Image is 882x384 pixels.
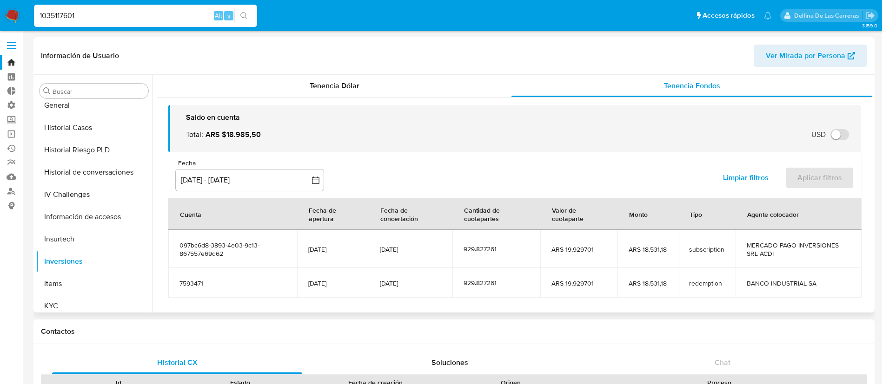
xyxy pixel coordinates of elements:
input: Buscar [53,87,145,96]
button: Items [36,273,152,295]
input: Buscar usuario o caso... [34,10,257,22]
h1: Información de Usuario [41,51,119,60]
span: Accesos rápidos [703,11,755,20]
span: Ver Mirada por Persona [766,45,845,67]
button: General [36,94,152,117]
button: Historial Riesgo PLD [36,139,152,161]
button: KYC [36,295,152,317]
h1: Contactos [41,327,867,336]
button: Inversiones [36,250,152,273]
span: s [227,11,230,20]
button: Insurtech [36,228,152,250]
a: Notificaciones [764,12,772,20]
button: Historial Casos [36,117,152,139]
span: Soluciones [431,357,468,368]
span: Historial CX [157,357,198,368]
button: Información de accesos [36,206,152,228]
span: Chat [715,357,730,368]
button: IV Challenges [36,183,152,206]
span: Alt [215,11,222,20]
button: search-icon [234,9,253,22]
button: Historial de conversaciones [36,161,152,183]
button: Ver Mirada por Persona [754,45,867,67]
p: delfina.delascarreras@mercadolibre.com [794,11,862,20]
a: Salir [865,11,875,20]
button: Buscar [43,87,51,95]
